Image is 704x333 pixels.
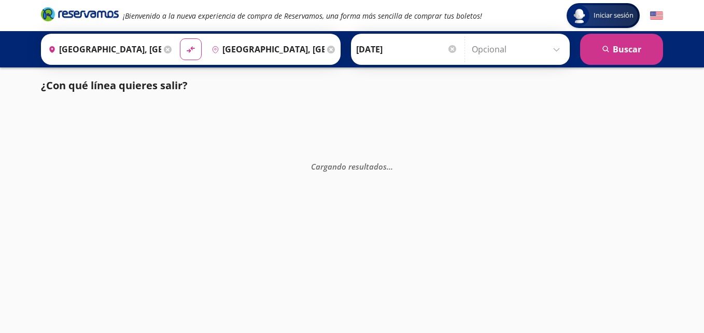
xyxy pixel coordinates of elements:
[387,161,389,172] span: .
[650,9,663,22] button: English
[41,78,188,93] p: ¿Con qué línea quieres salir?
[41,6,119,22] i: Brand Logo
[123,11,482,21] em: ¡Bienvenido a la nueva experiencia de compra de Reservamos, una forma más sencilla de comprar tus...
[589,10,638,21] span: Iniciar sesión
[580,34,663,65] button: Buscar
[356,36,458,62] input: Elegir Fecha
[41,6,119,25] a: Brand Logo
[207,36,325,62] input: Buscar Destino
[472,36,565,62] input: Opcional
[391,161,393,172] span: .
[44,36,161,62] input: Buscar Origen
[311,161,393,172] em: Cargando resultados
[389,161,391,172] span: .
